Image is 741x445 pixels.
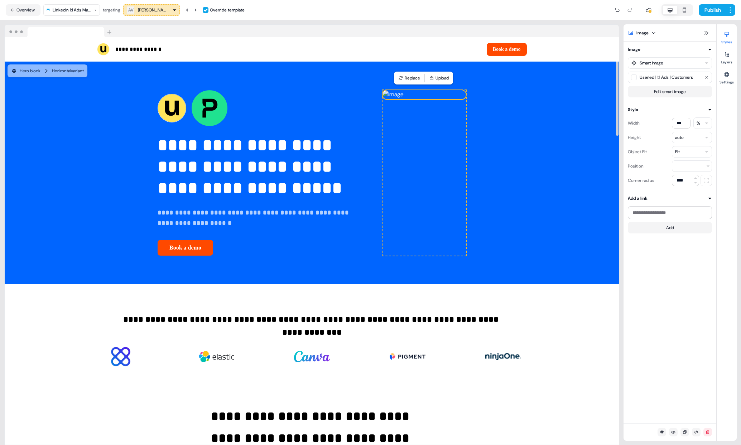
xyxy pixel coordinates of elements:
img: Image [485,342,521,371]
div: Width [628,117,640,129]
img: Image [198,342,234,371]
div: auto [675,134,684,141]
button: Settings [717,69,737,84]
button: Overview [6,4,40,16]
button: Add a link [628,195,712,202]
div: AV [128,6,134,14]
div: Hero block [11,67,40,74]
button: Edit smart image [628,86,712,97]
button: AV[PERSON_NAME] [123,4,180,16]
div: Horizontal variant [52,67,84,74]
button: Image [628,46,712,53]
div: Image [382,90,466,256]
button: Book a demo [487,43,527,56]
button: Upload [426,73,452,83]
div: Image [636,29,649,37]
div: targeting [103,6,120,14]
div: Override template [210,6,245,14]
div: [PERSON_NAME] [138,6,167,14]
div: LinkedIn 1:1 Ads Marketing Template [53,6,91,14]
img: Image [294,342,330,371]
button: Book a demo [158,240,213,256]
div: Book a demo [315,43,527,56]
div: Height [628,132,641,143]
div: ImageImageImageImageImage [97,337,527,377]
img: Image [382,90,466,99]
button: Layers [717,49,737,64]
img: Image [390,342,425,371]
div: Image [628,46,640,53]
button: Fit [672,146,712,158]
div: Style [628,106,638,113]
div: Fit [675,148,680,155]
button: Style [628,106,712,113]
div: Object Fit [628,146,647,158]
div: Smart Image [640,59,663,67]
div: % [697,120,700,127]
div: Position [628,160,644,172]
img: Browser topbar [5,25,115,38]
img: Image [103,342,139,371]
div: Book a demo [158,240,362,256]
button: Replace [395,73,423,83]
div: Add a link [628,195,648,202]
button: Publish [699,4,725,16]
div: Userled | 1:1 Ads | Customers [640,74,693,81]
div: Corner radius [628,175,654,186]
button: Add [628,222,712,233]
button: Styles [717,29,737,44]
